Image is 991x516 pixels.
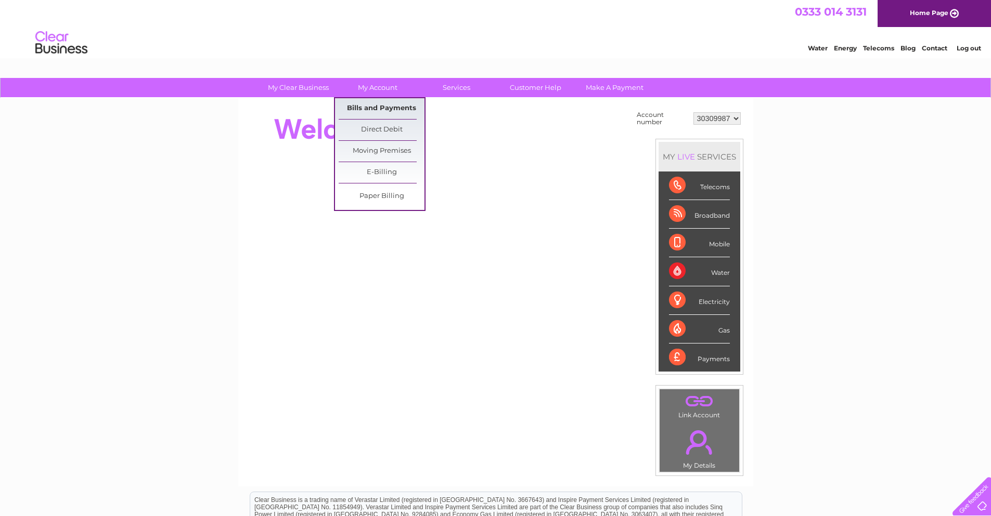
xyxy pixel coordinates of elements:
[669,229,730,257] div: Mobile
[900,44,916,52] a: Blog
[957,44,981,52] a: Log out
[669,257,730,286] div: Water
[662,424,737,460] a: .
[339,141,424,162] a: Moving Premises
[669,315,730,343] div: Gas
[669,200,730,229] div: Broadband
[659,142,740,171] div: MY SERVICES
[634,109,691,128] td: Account number
[669,286,730,315] div: Electricity
[795,5,867,18] a: 0333 014 3131
[922,44,947,52] a: Contact
[675,152,697,162] div: LIVE
[493,78,578,97] a: Customer Help
[339,186,424,207] a: Paper Billing
[35,27,88,59] img: logo.png
[863,44,894,52] a: Telecoms
[339,98,424,119] a: Bills and Payments
[669,171,730,200] div: Telecoms
[255,78,341,97] a: My Clear Business
[339,120,424,140] a: Direct Debit
[572,78,658,97] a: Make A Payment
[669,343,730,372] div: Payments
[659,421,740,472] td: My Details
[808,44,828,52] a: Water
[662,392,737,410] a: .
[834,44,857,52] a: Energy
[339,162,424,183] a: E-Billing
[414,78,499,97] a: Services
[659,389,740,421] td: Link Account
[334,78,420,97] a: My Account
[250,6,742,50] div: Clear Business is a trading name of Verastar Limited (registered in [GEOGRAPHIC_DATA] No. 3667643...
